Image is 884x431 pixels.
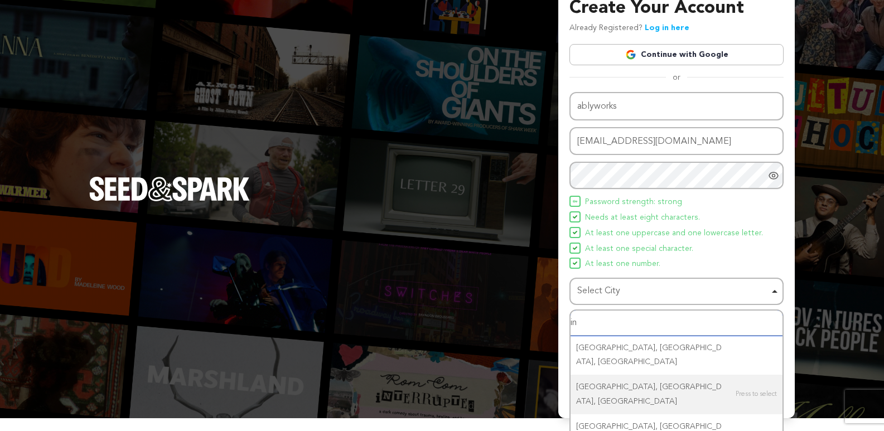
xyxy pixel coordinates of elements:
span: Needs at least eight characters. [585,211,700,225]
span: At least one special character. [585,243,693,256]
div: [GEOGRAPHIC_DATA], [GEOGRAPHIC_DATA], [GEOGRAPHIC_DATA] [571,336,782,375]
img: Seed&Spark Icon [573,261,577,265]
img: Seed&Spark Icon [573,199,577,204]
span: or [666,72,687,83]
div: Select City [577,283,769,299]
img: Seed&Spark Icon [573,246,577,250]
a: Log in here [645,24,689,32]
span: Password strength: strong [585,196,682,209]
div: [GEOGRAPHIC_DATA], [GEOGRAPHIC_DATA], [GEOGRAPHIC_DATA] [571,375,782,414]
input: Select City [571,311,782,336]
input: Name [569,92,784,120]
span: At least one uppercase and one lowercase letter. [585,227,763,240]
img: Seed&Spark Icon [573,230,577,235]
img: Seed&Spark Logo [89,177,250,201]
img: Google logo [625,49,636,60]
span: At least one number. [585,258,660,271]
a: Continue with Google [569,44,784,65]
a: Show password as plain text. Warning: this will display your password on the screen. [768,170,779,181]
p: Already Registered? [569,22,689,35]
input: Email address [569,127,784,156]
a: Seed&Spark Homepage [89,177,250,224]
img: Seed&Spark Icon [573,215,577,219]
